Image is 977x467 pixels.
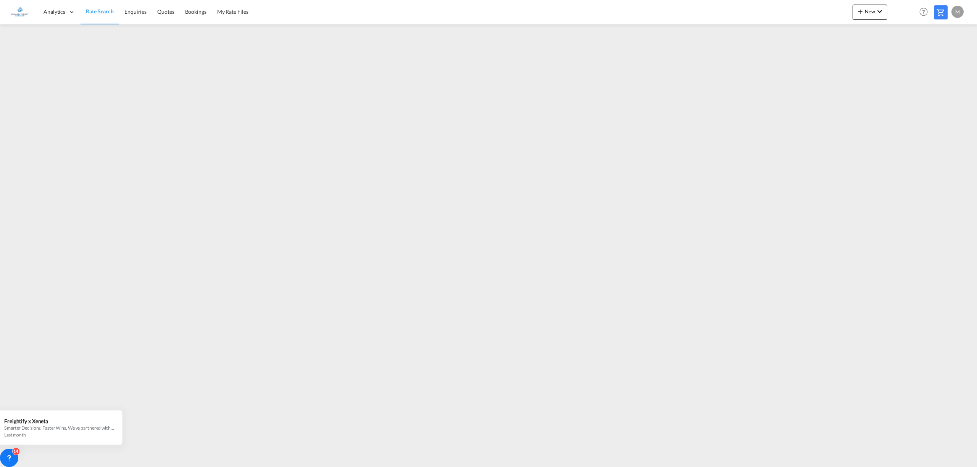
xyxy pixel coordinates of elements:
[124,8,147,15] span: Enquiries
[917,5,934,19] div: Help
[951,6,964,18] div: M
[185,8,206,15] span: Bookings
[856,7,865,16] md-icon: icon-plus 400-fg
[11,3,29,21] img: e1326340b7c511ef854e8d6a806141ad.jpg
[875,7,884,16] md-icon: icon-chevron-down
[86,8,114,14] span: Rate Search
[853,5,887,20] button: icon-plus 400-fgNewicon-chevron-down
[856,8,884,14] span: New
[917,5,930,18] span: Help
[44,8,65,16] span: Analytics
[217,8,248,15] span: My Rate Files
[157,8,174,15] span: Quotes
